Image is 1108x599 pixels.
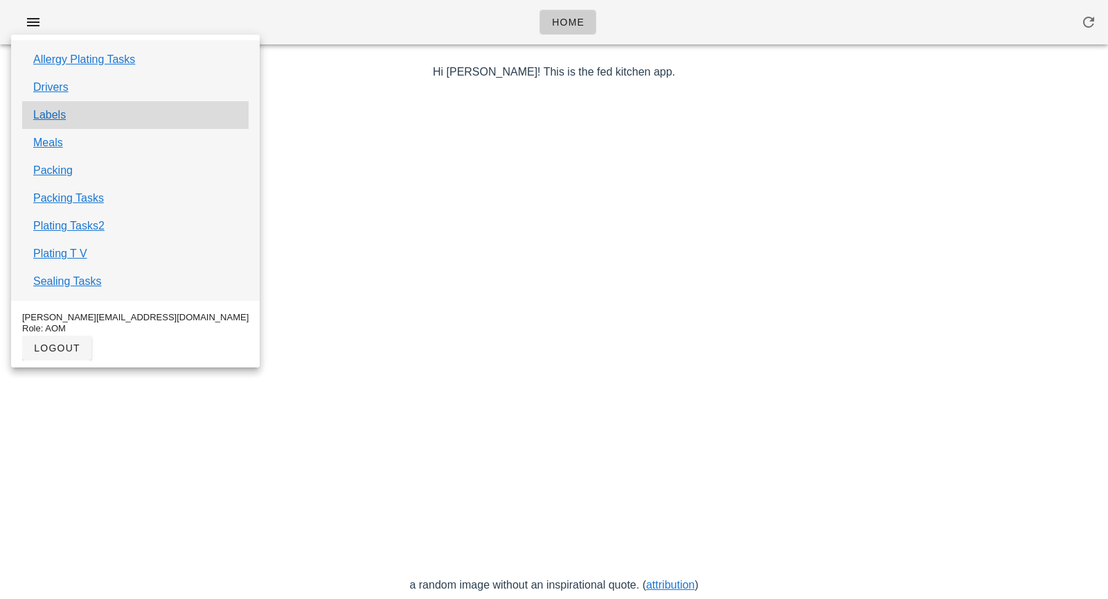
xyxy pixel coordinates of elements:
[33,107,66,123] a: Labels
[33,190,104,207] a: Packing Tasks
[33,162,73,179] a: Packing
[22,312,249,323] div: [PERSON_NAME][EMAIL_ADDRESS][DOMAIN_NAME]
[22,336,91,361] button: logout
[33,79,69,96] a: Drivers
[22,323,249,334] div: Role: AOM
[33,342,80,354] span: logout
[646,579,695,591] a: attribution
[33,134,63,151] a: Meals
[539,10,596,35] a: Home
[33,218,105,234] a: Plating Tasks2
[33,273,101,290] a: Sealing Tasks
[33,51,135,68] a: Allergy Plating Tasks
[33,245,87,262] a: Plating T V
[152,64,956,80] p: Hi [PERSON_NAME]! This is the fed kitchen app.
[551,17,584,28] span: Home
